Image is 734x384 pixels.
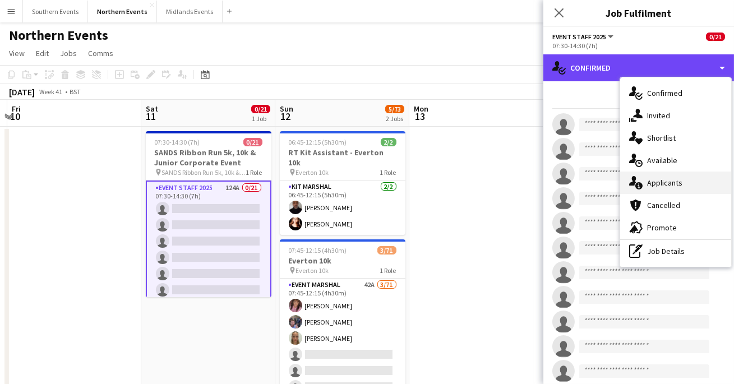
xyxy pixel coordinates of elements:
[280,104,293,114] span: Sun
[36,48,49,58] span: Edit
[157,1,223,22] button: Midlands Events
[246,168,262,177] span: 1 Role
[380,266,396,275] span: 1 Role
[23,1,88,22] button: Southern Events
[9,86,35,98] div: [DATE]
[88,48,113,58] span: Comms
[377,246,396,255] span: 3/71
[37,87,65,96] span: Week 41
[552,41,725,50] div: 07:30-14:30 (7h)
[70,87,81,96] div: BST
[84,46,118,61] a: Comms
[31,46,53,61] a: Edit
[381,138,396,146] span: 2/2
[280,256,405,266] h3: Everton 10k
[289,246,347,255] span: 07:45-12:15 (4h30m)
[280,131,405,235] app-job-card: 06:45-12:15 (5h30m)2/2RT Kit Assistant - Everton 10k Everton 10k1 RoleKit Marshal2/206:45-12:15 (...
[620,194,731,216] div: Cancelled
[162,168,246,177] span: SANDS Ribbon Run 5k, 10k & Junior Corporate Event
[620,216,731,239] div: Promote
[412,110,428,123] span: 13
[251,105,270,113] span: 0/21
[289,138,347,146] span: 06:45-12:15 (5h30m)
[9,27,108,44] h1: Northern Events
[243,138,262,146] span: 0/21
[155,138,200,146] span: 07:30-14:30 (7h)
[12,104,21,114] span: Fri
[620,149,731,172] div: Available
[620,82,731,104] div: Confirmed
[56,46,81,61] a: Jobs
[280,181,405,235] app-card-role: Kit Marshal2/206:45-12:15 (5h30m)[PERSON_NAME][PERSON_NAME]
[620,172,731,194] div: Applicants
[706,33,725,41] span: 0/21
[385,105,404,113] span: 5/73
[9,48,25,58] span: View
[10,110,21,123] span: 10
[620,104,731,127] div: Invited
[386,114,404,123] div: 2 Jobs
[620,240,731,262] div: Job Details
[552,33,606,41] span: Event Staff 2025
[543,6,734,20] h3: Job Fulfilment
[146,104,158,114] span: Sat
[380,168,396,177] span: 1 Role
[296,266,329,275] span: Everton 10k
[60,48,77,58] span: Jobs
[88,1,157,22] button: Northern Events
[4,46,29,61] a: View
[620,127,731,149] div: Shortlist
[252,114,270,123] div: 1 Job
[552,33,615,41] button: Event Staff 2025
[146,147,271,168] h3: SANDS Ribbon Run 5k, 10k & Junior Corporate Event
[278,110,293,123] span: 12
[280,147,405,168] h3: RT Kit Assistant - Everton 10k
[414,104,428,114] span: Mon
[144,110,158,123] span: 11
[543,54,734,81] div: Confirmed
[146,131,271,297] app-job-card: 07:30-14:30 (7h)0/21SANDS Ribbon Run 5k, 10k & Junior Corporate Event SANDS Ribbon Run 5k, 10k & ...
[296,168,329,177] span: Everton 10k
